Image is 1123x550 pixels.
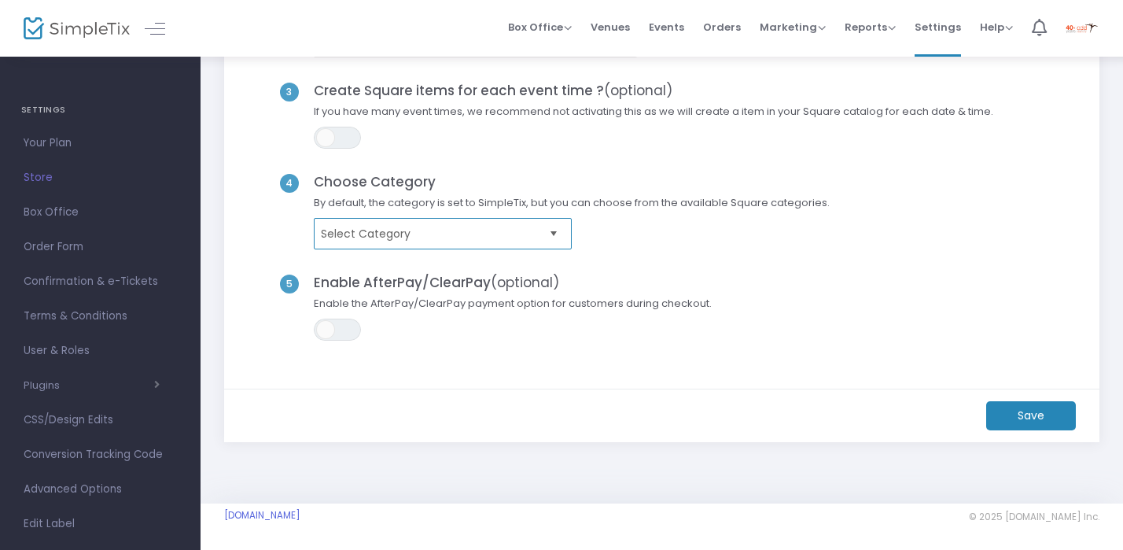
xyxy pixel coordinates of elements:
[649,7,684,47] span: Events
[986,401,1076,430] m-button: Save
[24,410,177,430] span: CSS/Design Edits
[280,275,299,293] span: 5
[21,94,179,126] h4: SETTINGS
[224,509,300,522] a: [DOMAIN_NAME]
[969,511,1099,523] span: © 2025 [DOMAIN_NAME] Inc.
[24,133,177,153] span: Your Plan
[307,275,720,290] h4: Enable AfterPay/ClearPay
[604,81,672,100] span: (optional)
[280,174,299,193] span: 4
[703,7,741,47] span: Orders
[307,195,838,219] span: By default, the category is set to SimpleTix, but you can choose from the available Square catego...
[24,514,177,534] span: Edit Label
[321,226,543,242] span: Select Category
[508,20,572,35] span: Box Office
[915,7,961,47] span: Settings
[24,341,177,361] span: User & Roles
[307,174,838,190] h4: Choose Category
[24,306,177,327] span: Terms & Conditions
[845,20,896,35] span: Reports
[24,445,177,465] span: Conversion Tracking Code
[543,217,565,251] button: Select
[307,104,1002,127] span: If you have many event times, we recommend not activating this as we will create a item in your S...
[24,202,177,223] span: Box Office
[24,379,160,392] button: Plugins
[24,479,177,500] span: Advanced Options
[307,296,720,319] span: Enable the AfterPay/ClearPay payment option for customers during checkout.
[760,20,826,35] span: Marketing
[307,83,1002,98] h4: Create Square items for each event time ?
[280,83,299,102] span: 3
[980,20,1013,35] span: Help
[491,273,559,292] span: (optional)
[24,237,177,257] span: Order Form
[24,168,177,188] span: Store
[591,7,630,47] span: Venues
[24,271,177,292] span: Confirmation & e-Tickets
